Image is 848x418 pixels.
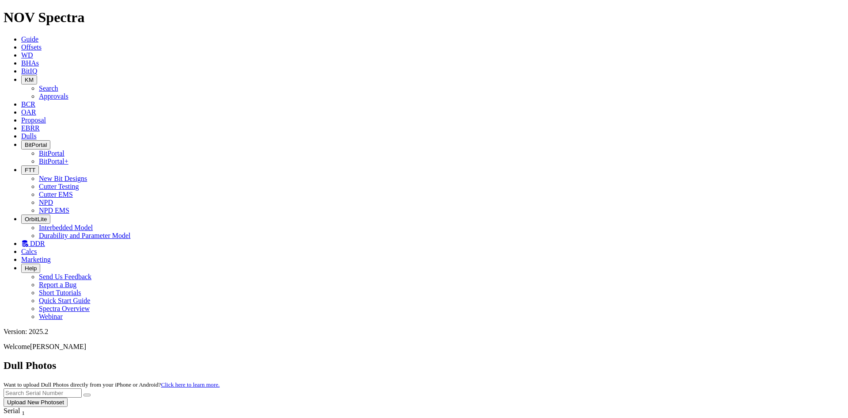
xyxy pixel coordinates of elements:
a: EBRR [21,124,40,132]
span: Sort None [22,407,25,414]
a: BCR [21,100,35,108]
span: DDR [30,240,45,247]
span: OrbitLite [25,216,47,222]
span: KM [25,77,34,83]
a: Marketing [21,256,51,263]
a: Cutter Testing [39,183,79,190]
a: WD [21,51,33,59]
a: Interbedded Model [39,224,93,231]
a: Dulls [21,132,37,140]
h2: Dull Photos [4,360,844,372]
a: Webinar [39,313,63,320]
a: NPD EMS [39,207,69,214]
a: Send Us Feedback [39,273,91,280]
sub: 1 [22,410,25,416]
span: [PERSON_NAME] [30,343,86,350]
button: Help [21,264,40,273]
div: Version: 2025.2 [4,328,844,336]
a: Search [39,84,58,92]
a: Durability and Parameter Model [39,232,131,239]
a: BHAs [21,59,39,67]
span: Help [25,265,37,272]
a: Report a Bug [39,281,76,288]
a: Click here to learn more. [161,381,220,388]
button: FTT [21,165,39,175]
h1: NOV Spectra [4,9,844,26]
a: DDR [21,240,45,247]
button: Upload New Photoset [4,398,68,407]
a: BitPortal+ [39,157,68,165]
a: Guide [21,35,38,43]
a: NPD [39,199,53,206]
a: Proposal [21,116,46,124]
p: Welcome [4,343,844,351]
a: Cutter EMS [39,191,73,198]
button: KM [21,75,37,84]
input: Search Serial Number [4,388,82,398]
a: Short Tutorials [39,289,81,296]
span: FTT [25,167,35,173]
a: OAR [21,108,36,116]
a: Calcs [21,248,37,255]
a: New Bit Designs [39,175,87,182]
a: BitPortal [39,150,64,157]
small: Want to upload Dull Photos directly from your iPhone or Android? [4,381,220,388]
a: Spectra Overview [39,305,90,312]
span: Serial [4,407,20,414]
a: Approvals [39,92,68,100]
a: BitIQ [21,67,37,75]
div: Serial Sort None [4,407,41,417]
button: BitPortal [21,140,50,150]
a: Quick Start Guide [39,297,90,304]
button: OrbitLite [21,215,50,224]
span: BitPortal [25,142,47,148]
a: Offsets [21,43,42,51]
